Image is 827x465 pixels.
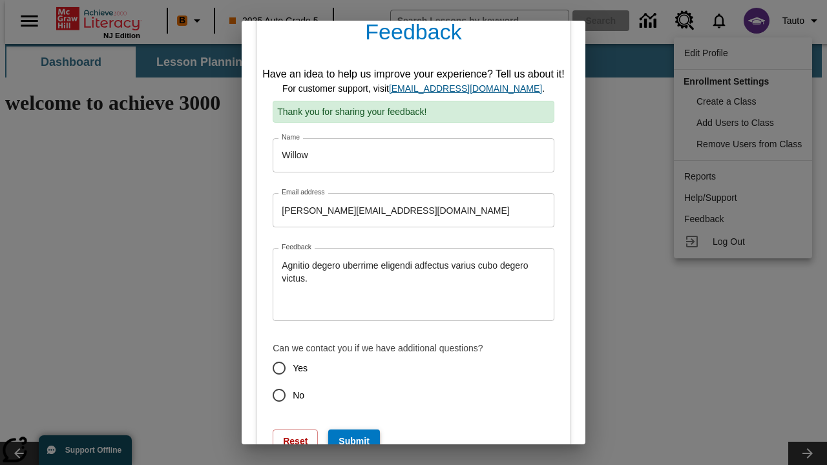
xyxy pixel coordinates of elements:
[273,101,554,123] p: Thank you for sharing your feedback!
[262,82,565,96] div: For customer support, visit .
[257,8,570,61] h4: Feedback
[328,429,379,453] button: Submit
[282,187,325,197] label: Email address
[273,355,554,409] div: contact-permission
[389,83,542,94] a: support, will open in new browser tab
[282,242,311,252] label: Feedback
[262,67,565,82] div: Have an idea to help us improve your experience? Tell us about it!
[293,362,308,375] span: Yes
[273,429,318,453] button: Reset
[282,132,300,142] label: Name
[293,389,304,402] span: No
